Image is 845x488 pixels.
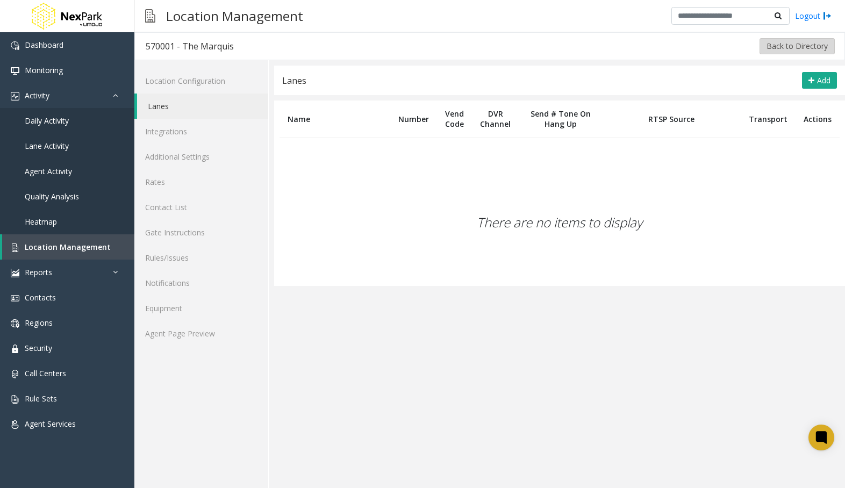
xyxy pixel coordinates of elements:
[390,101,437,138] th: Number
[280,101,390,138] th: Name
[25,318,53,328] span: Regions
[11,269,19,277] img: 'icon'
[11,395,19,404] img: 'icon'
[11,319,19,328] img: 'icon'
[11,420,19,429] img: 'icon'
[134,296,268,321] a: Equipment
[145,3,155,29] img: pageIcon
[134,245,268,270] a: Rules/Issues
[472,101,519,138] th: DVR Channel
[11,243,19,252] img: 'icon'
[25,393,57,404] span: Rule Sets
[11,67,19,75] img: 'icon'
[25,166,72,176] span: Agent Activity
[11,41,19,50] img: 'icon'
[161,3,309,29] h3: Location Management
[25,343,52,353] span: Security
[25,267,52,277] span: Reports
[602,101,741,138] th: RTSP Source
[134,68,268,94] a: Location Configuration
[25,419,76,429] span: Agent Services
[25,40,63,50] span: Dashboard
[282,74,306,88] div: Lanes
[437,101,472,138] th: Vend Code
[25,292,56,303] span: Contacts
[134,195,268,220] a: Contact List
[802,72,837,89] button: Add
[823,10,832,21] img: logout
[11,294,19,303] img: 'icon'
[11,370,19,378] img: 'icon'
[134,144,268,169] a: Additional Settings
[25,191,79,202] span: Quality Analysis
[25,65,63,75] span: Monitoring
[25,141,69,151] span: Lane Activity
[11,92,19,101] img: 'icon'
[25,116,69,126] span: Daily Activity
[146,39,234,53] div: 570001 - The Marquis
[25,217,57,227] span: Heatmap
[817,75,830,85] span: Add
[741,101,796,138] th: Transport
[11,345,19,353] img: 'icon'
[25,90,49,101] span: Activity
[134,119,268,144] a: Integrations
[760,38,835,54] button: Back to Directory
[2,234,134,260] a: Location Management
[274,159,845,286] div: There are no items to display
[137,94,268,119] a: Lanes
[134,169,268,195] a: Rates
[796,101,840,138] th: Actions
[25,368,66,378] span: Call Centers
[519,101,602,138] th: Send # Tone On Hang Up
[134,220,268,245] a: Gate Instructions
[134,270,268,296] a: Notifications
[795,10,832,21] a: Logout
[134,321,268,346] a: Agent Page Preview
[25,242,111,252] span: Location Management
